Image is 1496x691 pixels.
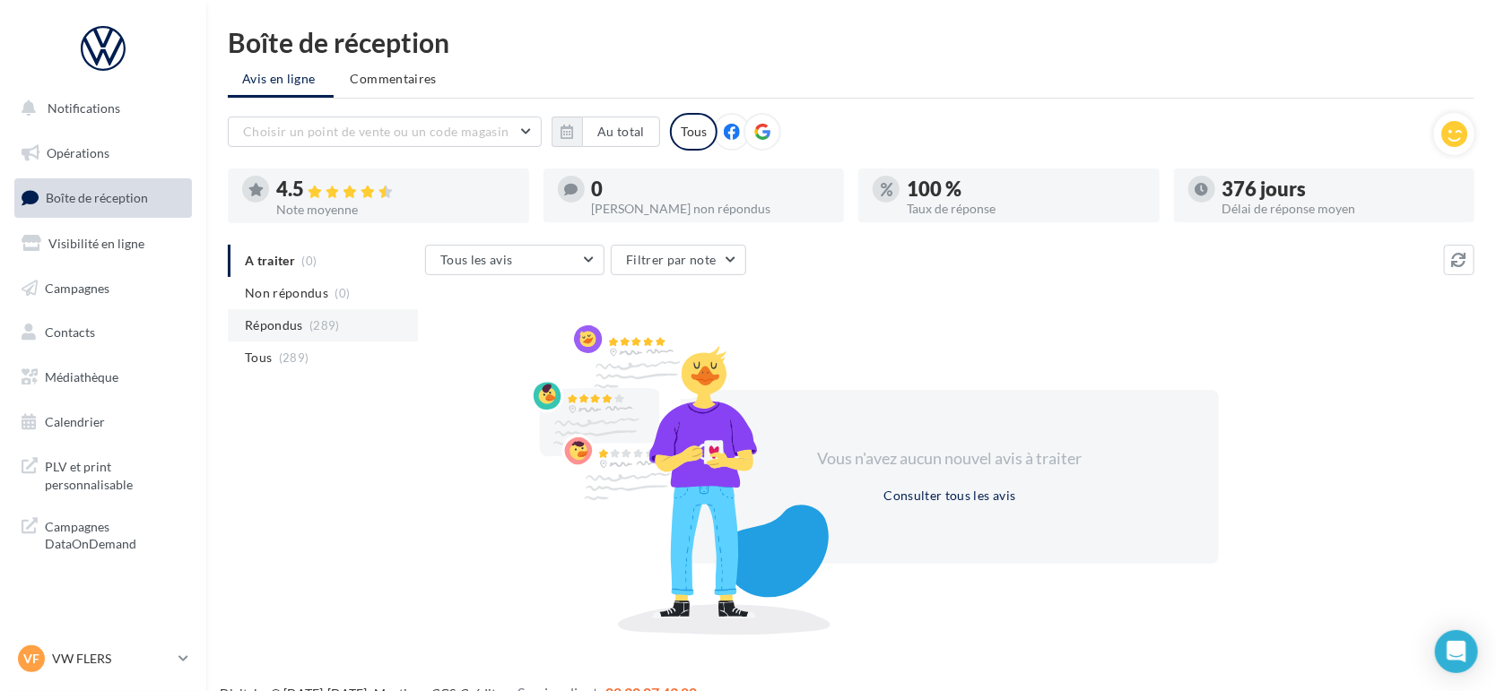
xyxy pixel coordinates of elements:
a: Opérations [11,134,196,172]
button: Notifications [11,90,188,127]
button: Consulter tous les avis [876,485,1022,506]
span: Notifications [48,100,120,116]
span: Contacts [45,324,95,340]
p: VW FLERS [52,650,171,668]
span: Boîte de réception [46,190,148,205]
span: Répondus [245,316,303,334]
span: Tous les avis [440,252,513,267]
div: Délai de réponse moyen [1222,203,1461,215]
a: Médiathèque [11,358,196,396]
span: Choisir un point de vente ou un code magasin [243,124,509,139]
a: Calendrier [11,403,196,441]
span: PLV et print personnalisable [45,454,185,493]
a: VF VW FLERS [14,642,192,676]
span: Médiathèque [45,369,118,384]
button: Filtrer par note [611,245,746,275]
div: Tous [670,113,718,151]
span: Tous [245,349,272,367]
span: Campagnes [45,280,109,295]
a: Contacts [11,314,196,351]
button: Au total [582,117,660,147]
a: Boîte de réception [11,178,196,217]
span: Visibilité en ligne [48,236,144,251]
div: 0 [592,179,831,199]
span: (0) [335,286,351,300]
div: 376 jours [1222,179,1461,199]
span: Commentaires [351,71,437,86]
span: Opérations [47,145,109,160]
div: Boîte de réception [228,29,1474,56]
button: Au total [552,117,660,147]
div: 4.5 [276,179,515,200]
span: VF [23,650,39,668]
span: (289) [309,318,340,333]
a: Visibilité en ligne [11,225,196,263]
a: Campagnes DataOnDemand [11,507,196,560]
a: Campagnes [11,270,196,307]
div: 100 % [907,179,1145,199]
div: Taux de réponse [907,203,1145,215]
button: Tous les avis [425,245,604,275]
div: Vous n'avez aucun nouvel avis à traiter [796,447,1104,471]
span: (289) [279,350,309,365]
button: Choisir un point de vente ou un code magasin [228,117,542,147]
div: [PERSON_NAME] non répondus [592,203,831,215]
span: Campagnes DataOnDemand [45,514,185,553]
a: PLV et print personnalisable [11,447,196,500]
span: Calendrier [45,414,105,429]
div: Open Intercom Messenger [1435,630,1478,673]
div: Note moyenne [276,203,515,216]
span: Non répondus [245,284,328,302]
